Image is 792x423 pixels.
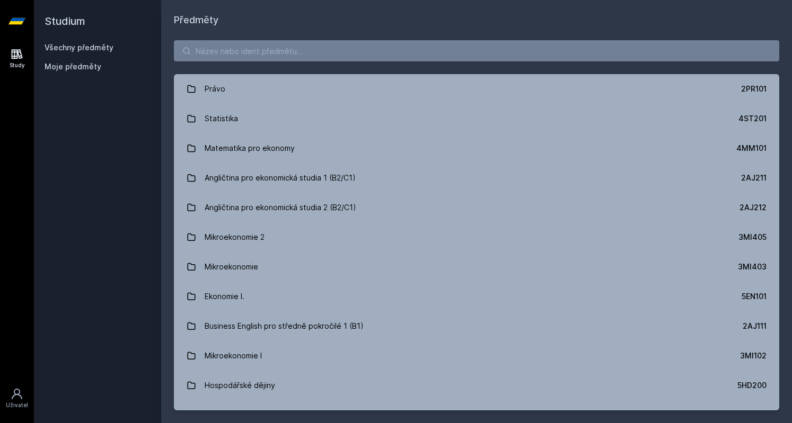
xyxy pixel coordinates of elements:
div: 2AJ212 [740,202,767,213]
div: 4ST201 [738,113,767,124]
div: 3MI102 [740,350,767,361]
div: Statistika [205,108,238,129]
a: Statistika 4ST201 [174,104,779,133]
div: 4MM101 [736,143,767,154]
a: Mikroekonomie 2 3MI405 [174,222,779,252]
div: Hospodářské dějiny [205,375,275,396]
div: 2SE221 [740,410,767,420]
div: 2AJ111 [743,321,767,331]
a: Uživatel [2,382,32,415]
div: Uživatel [6,401,28,409]
a: Mikroekonomie 3MI403 [174,252,779,282]
div: Mikroekonomie 2 [205,227,265,248]
div: 3MI403 [738,262,767,272]
a: Angličtina pro ekonomická studia 1 (B2/C1) 2AJ211 [174,163,779,193]
div: 5EN101 [742,291,767,302]
a: Angličtina pro ekonomická studia 2 (B2/C1) 2AJ212 [174,193,779,222]
a: Mikroekonomie I 3MI102 [174,341,779,371]
a: Právo 2PR101 [174,74,779,104]
a: Ekonomie I. 5EN101 [174,282,779,311]
div: Právo [205,78,225,100]
div: Ekonomie I. [205,286,244,307]
div: Angličtina pro ekonomická studia 2 (B2/C1) [205,197,356,218]
div: Study [10,61,25,69]
input: Název nebo ident předmětu… [174,40,779,61]
div: 3MI405 [738,232,767,242]
div: Business English pro středně pokročilé 1 (B1) [205,316,364,337]
div: Mikroekonomie I [205,345,262,366]
a: Hospodářské dějiny 5HD200 [174,371,779,400]
div: 2PR101 [741,84,767,94]
div: 5HD200 [737,380,767,391]
div: Mikroekonomie [205,256,258,277]
a: Business English pro středně pokročilé 1 (B1) 2AJ111 [174,311,779,341]
a: Matematika pro ekonomy 4MM101 [174,133,779,163]
a: Study [2,42,32,75]
a: Všechny předměty [45,43,113,52]
h1: Předměty [174,13,779,28]
div: Angličtina pro ekonomická studia 1 (B2/C1) [205,167,356,188]
span: Moje předměty [45,61,101,72]
div: Matematika pro ekonomy [205,138,295,159]
div: 2AJ211 [741,173,767,183]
